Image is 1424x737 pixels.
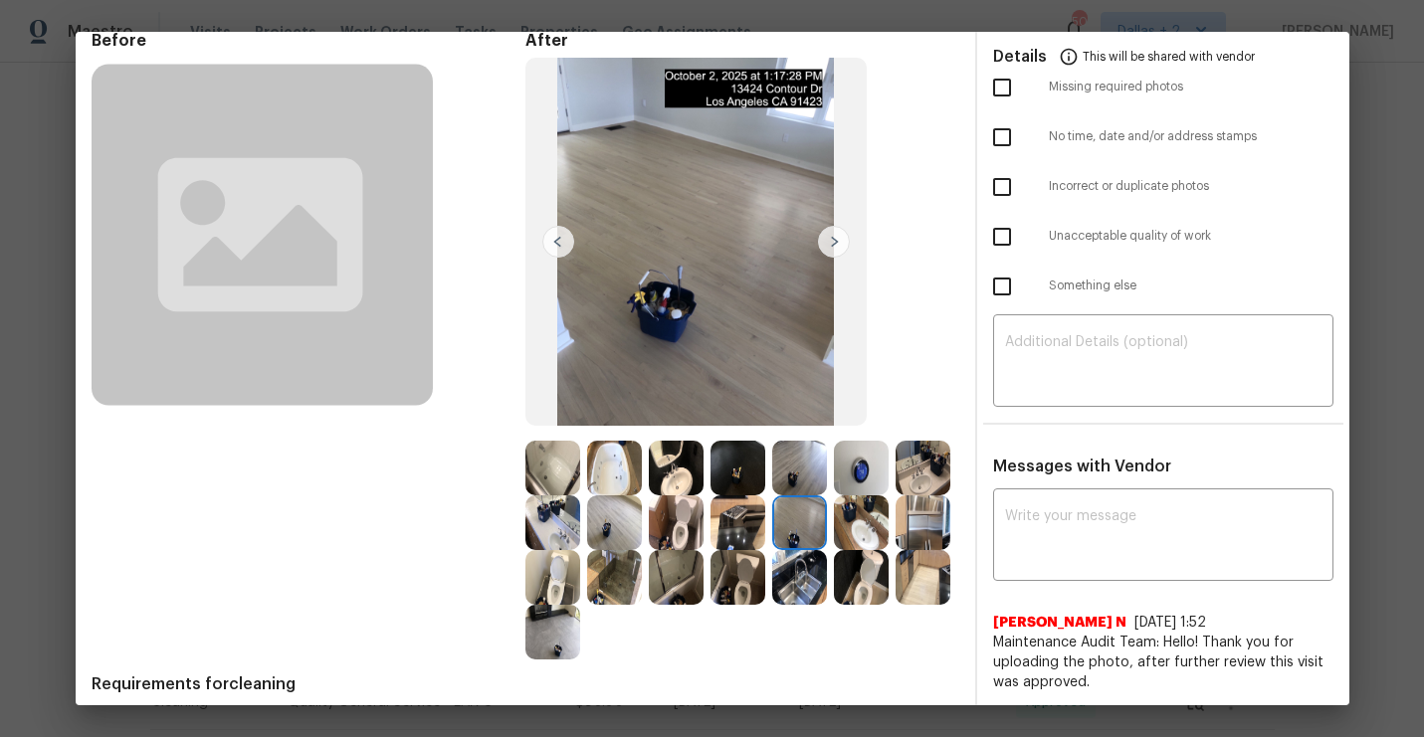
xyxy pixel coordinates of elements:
div: Unacceptable quality of work [977,212,1349,262]
span: Missing required photos [1049,79,1333,95]
span: Before [92,31,525,51]
div: Incorrect or duplicate photos [977,162,1349,212]
span: After [525,31,959,51]
span: [DATE] 1:52 [1134,616,1206,630]
span: Incorrect or duplicate photos [1049,178,1333,195]
span: Maintenance Audit Team: Hello! Thank you for uploading the photo, after further review this visit... [993,633,1333,692]
div: Something else [977,262,1349,311]
img: right-chevron-button-url [818,226,850,258]
span: This will be shared with vendor [1083,32,1255,80]
span: Something else [1049,277,1333,294]
span: Messages with Vendor [993,459,1171,474]
div: No time, date and/or address stamps [977,112,1349,162]
span: No time, date and/or address stamps [1049,128,1333,145]
div: Missing required photos [977,63,1349,112]
span: [PERSON_NAME] N [993,613,1126,633]
span: Details [993,32,1047,80]
img: left-chevron-button-url [542,226,574,258]
span: Requirements for cleaning [92,674,959,694]
span: Unacceptable quality of work [1049,228,1333,245]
